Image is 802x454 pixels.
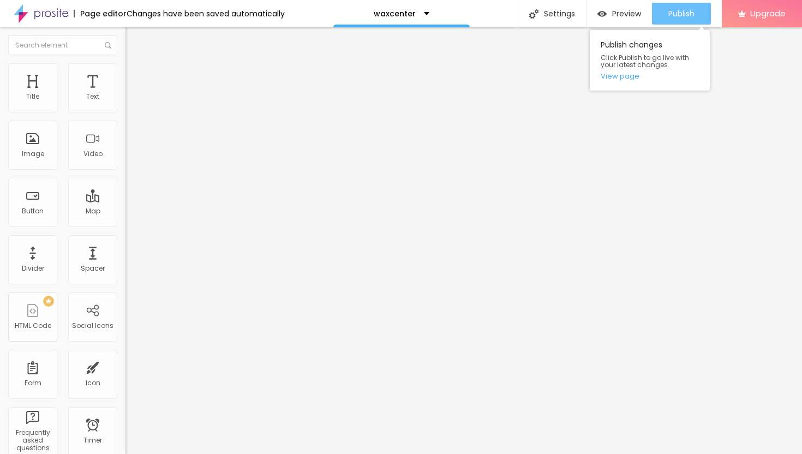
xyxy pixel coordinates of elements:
span: Click Publish to go live with your latest changes. [601,54,699,68]
img: Icone [529,9,538,19]
span: Publish [668,9,695,18]
div: Map [86,207,100,215]
span: Upgrade [750,9,786,18]
div: Text [86,93,99,100]
div: Button [22,207,44,215]
iframe: Editor [125,27,802,454]
input: Search element [8,35,117,55]
a: View page [601,73,699,80]
img: view-1.svg [597,9,607,19]
div: Changes have been saved automatically [127,10,285,17]
div: Social Icons [72,322,113,330]
button: Preview [586,3,652,25]
div: Image [22,150,44,158]
span: Preview [612,9,641,18]
div: Divider [22,265,44,272]
div: Frequently asked questions [11,429,54,452]
div: Spacer [81,265,105,272]
div: Video [83,150,103,158]
div: Timer [83,437,102,444]
div: Publish changes [590,30,710,91]
div: Title [26,93,39,100]
div: Form [25,379,41,387]
img: Icone [105,42,111,49]
div: HTML Code [15,322,51,330]
div: Page editor [74,10,127,17]
button: Publish [652,3,711,25]
p: waxcenter [374,10,416,17]
div: Icon [86,379,100,387]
